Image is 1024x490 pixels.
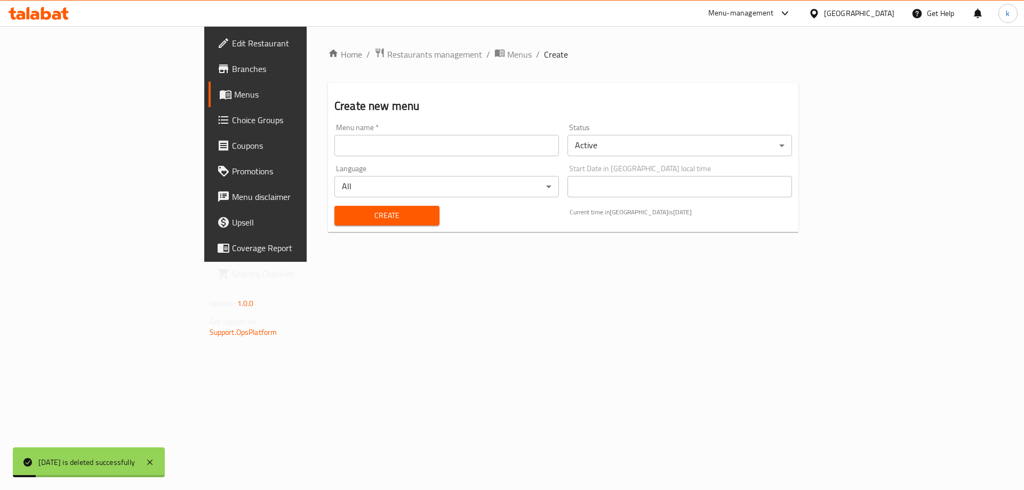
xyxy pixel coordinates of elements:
a: Promotions [209,158,375,184]
span: Choice Groups [232,114,367,126]
span: 1.0.0 [237,296,254,310]
span: Menu disclaimer [232,190,367,203]
span: Grocery Checklist [232,267,367,280]
span: Menus [234,88,367,101]
h2: Create new menu [334,98,792,114]
span: Upsell [232,216,367,229]
span: Version: [210,296,236,310]
span: Get support on: [210,315,259,328]
button: Create [334,206,439,226]
span: k [1006,7,1010,19]
a: Edit Restaurant [209,30,375,56]
p: Current time in [GEOGRAPHIC_DATA] is [DATE] [570,207,792,217]
div: All [334,176,559,197]
li: / [486,48,490,61]
a: Menu disclaimer [209,184,375,210]
span: Promotions [232,165,367,178]
span: Branches [232,62,367,75]
div: [GEOGRAPHIC_DATA] [824,7,894,19]
div: Active [567,135,792,156]
span: Menus [507,48,532,61]
a: Support.OpsPlatform [210,325,277,339]
a: Coverage Report [209,235,375,261]
a: Restaurants management [374,47,482,61]
span: Restaurants management [387,48,482,61]
a: Coupons [209,133,375,158]
a: Choice Groups [209,107,375,133]
div: [DATE] is deleted successfully [38,456,135,468]
span: Edit Restaurant [232,37,367,50]
span: Create [544,48,568,61]
li: / [536,48,540,61]
span: Coupons [232,139,367,152]
input: Please enter Menu name [334,135,559,156]
a: Branches [209,56,375,82]
a: Menus [494,47,532,61]
a: Grocery Checklist [209,261,375,286]
span: Create [343,209,431,222]
span: Coverage Report [232,242,367,254]
a: Upsell [209,210,375,235]
a: Menus [209,82,375,107]
div: Menu-management [708,7,774,20]
nav: breadcrumb [328,47,798,61]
